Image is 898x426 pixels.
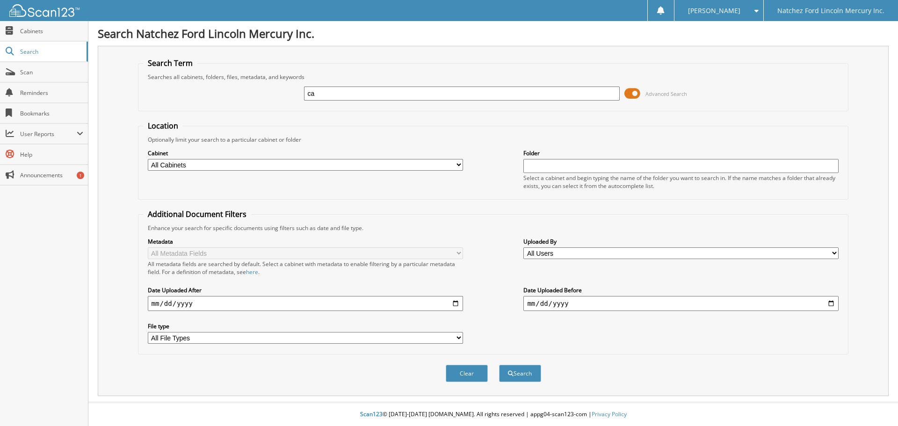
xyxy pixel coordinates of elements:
[148,238,463,245] label: Metadata
[20,130,77,138] span: User Reports
[148,322,463,330] label: File type
[645,90,687,97] span: Advanced Search
[148,149,463,157] label: Cabinet
[592,410,627,418] a: Privacy Policy
[20,109,83,117] span: Bookmarks
[777,8,884,14] span: Natchez Ford Lincoln Mercury Inc.
[20,68,83,76] span: Scan
[143,136,844,144] div: Optionally limit your search to a particular cabinet or folder
[360,410,383,418] span: Scan123
[523,238,839,245] label: Uploaded By
[246,268,258,276] a: here
[143,73,844,81] div: Searches all cabinets, folders, files, metadata, and keywords
[143,121,183,131] legend: Location
[148,286,463,294] label: Date Uploaded After
[143,58,197,68] legend: Search Term
[143,209,251,219] legend: Additional Document Filters
[688,8,740,14] span: [PERSON_NAME]
[148,296,463,311] input: start
[446,365,488,382] button: Clear
[523,296,839,311] input: end
[523,174,839,190] div: Select a cabinet and begin typing the name of the folder you want to search in. If the name match...
[499,365,541,382] button: Search
[143,224,844,232] div: Enhance your search for specific documents using filters such as date and file type.
[523,286,839,294] label: Date Uploaded Before
[98,26,889,41] h1: Search Natchez Ford Lincoln Mercury Inc.
[20,171,83,179] span: Announcements
[851,381,898,426] iframe: Chat Widget
[88,403,898,426] div: © [DATE]-[DATE] [DOMAIN_NAME]. All rights reserved | appg04-scan123-com |
[20,151,83,159] span: Help
[9,4,80,17] img: scan123-logo-white.svg
[148,260,463,276] div: All metadata fields are searched by default. Select a cabinet with metadata to enable filtering b...
[20,27,83,35] span: Cabinets
[523,149,839,157] label: Folder
[77,172,84,179] div: 1
[20,48,82,56] span: Search
[20,89,83,97] span: Reminders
